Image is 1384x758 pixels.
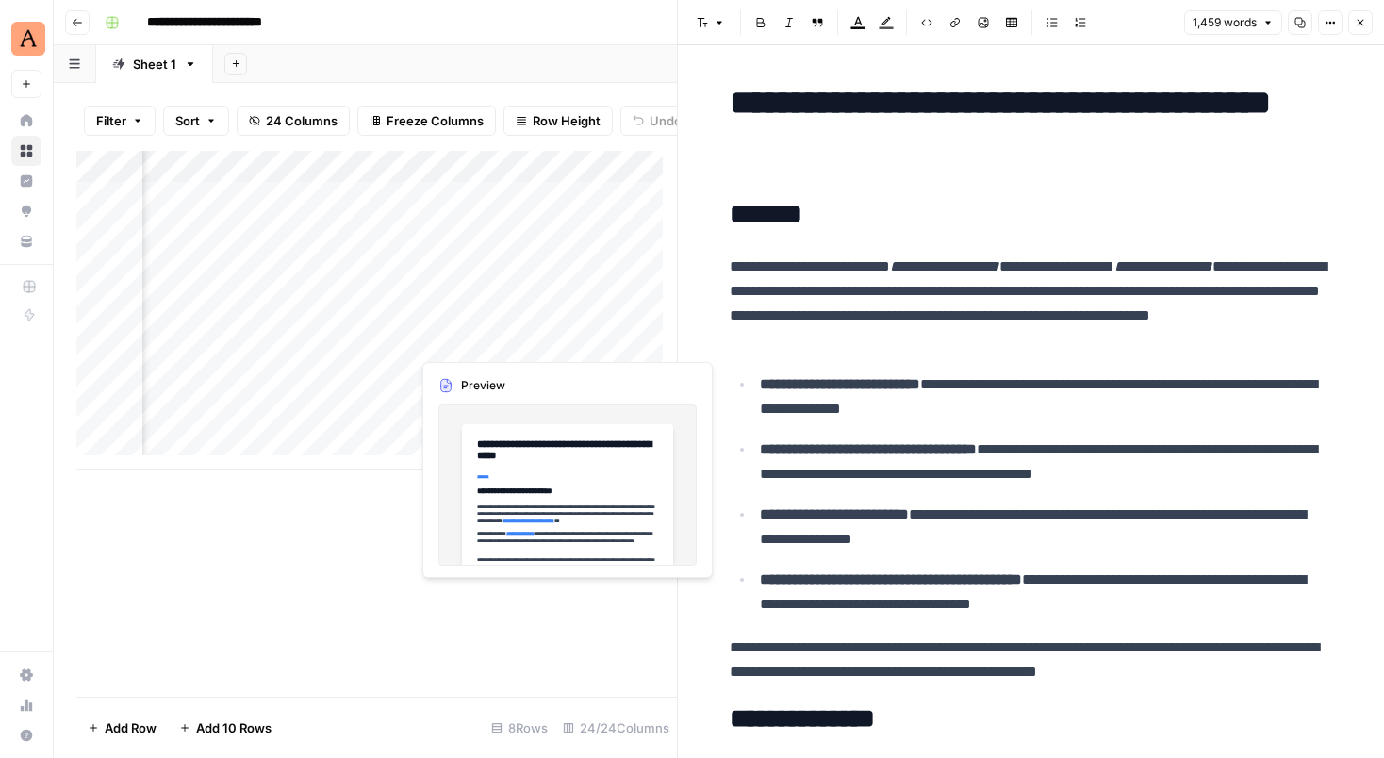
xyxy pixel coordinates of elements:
[357,106,496,136] button: Freeze Columns
[11,226,41,256] a: Your Data
[533,111,601,130] span: Row Height
[387,111,484,130] span: Freeze Columns
[650,111,682,130] span: Undo
[11,690,41,720] a: Usage
[503,106,613,136] button: Row Height
[76,713,168,743] button: Add Row
[175,111,200,130] span: Sort
[237,106,350,136] button: 24 Columns
[1193,14,1257,31] span: 1,459 words
[11,720,41,750] button: Help + Support
[555,713,677,743] div: 24/24 Columns
[11,15,41,62] button: Workspace: Animalz
[11,166,41,196] a: Insights
[11,136,41,166] a: Browse
[266,111,338,130] span: 24 Columns
[11,660,41,690] a: Settings
[1184,10,1282,35] button: 1,459 words
[133,55,176,74] div: Sheet 1
[96,45,213,83] a: Sheet 1
[163,106,229,136] button: Sort
[11,22,45,56] img: Animalz Logo
[84,106,156,136] button: Filter
[96,111,126,130] span: Filter
[11,106,41,136] a: Home
[168,713,283,743] button: Add 10 Rows
[196,718,272,737] span: Add 10 Rows
[11,196,41,226] a: Opportunities
[105,718,157,737] span: Add Row
[620,106,694,136] button: Undo
[484,713,555,743] div: 8 Rows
